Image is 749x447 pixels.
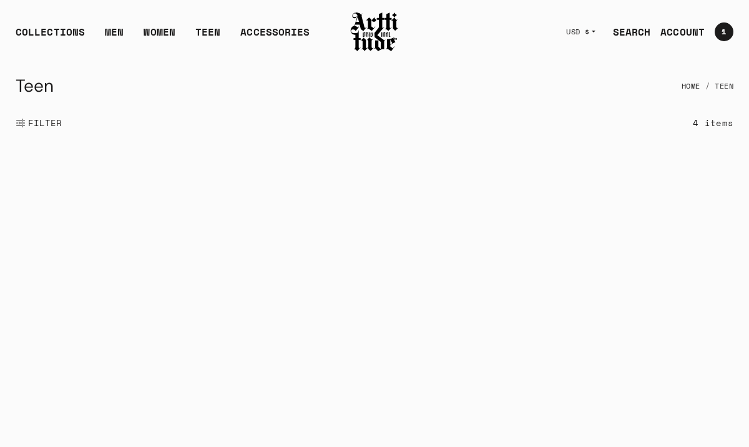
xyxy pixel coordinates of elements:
span: USD $ [566,27,590,37]
span: FILTER [26,117,62,129]
ul: Main navigation [6,24,320,49]
h1: Teen [16,71,54,101]
div: COLLECTIONS [16,24,85,49]
a: WOMEN [144,24,175,49]
button: USD $ [559,18,603,46]
a: Home [682,72,700,100]
span: 1 [722,28,726,36]
a: ACCOUNT [650,19,705,44]
a: TEEN [195,24,220,49]
a: MEN [105,24,124,49]
a: Open cart [705,17,733,46]
button: Show filters [16,109,62,137]
img: Arttitude [350,11,399,53]
div: 4 items [693,115,733,130]
div: ACCESSORIES [240,24,310,49]
a: SEARCH [603,19,651,44]
li: Teen [700,72,734,100]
